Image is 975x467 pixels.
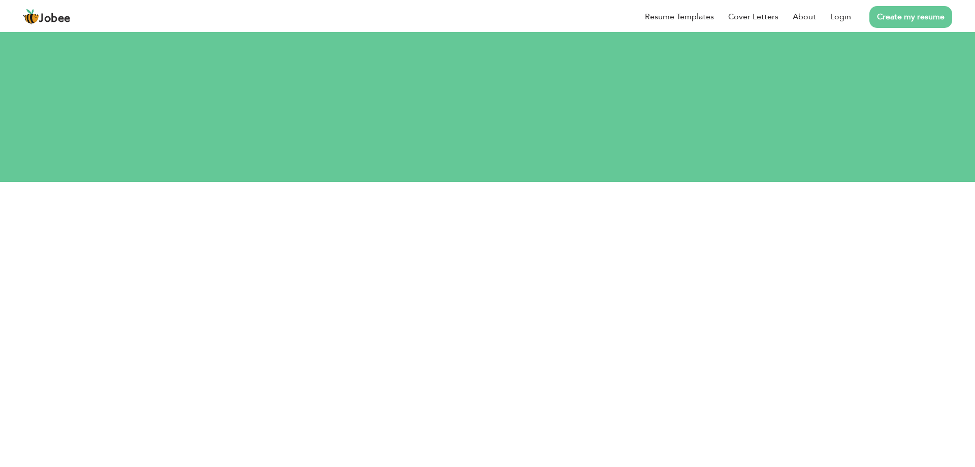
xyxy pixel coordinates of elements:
[728,11,778,23] a: Cover Letters
[830,11,851,23] a: Login
[23,9,39,25] img: jobee.io
[793,11,816,23] a: About
[23,9,71,25] a: Jobee
[645,11,714,23] a: Resume Templates
[869,6,952,28] a: Create my resume
[39,13,71,24] span: Jobee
